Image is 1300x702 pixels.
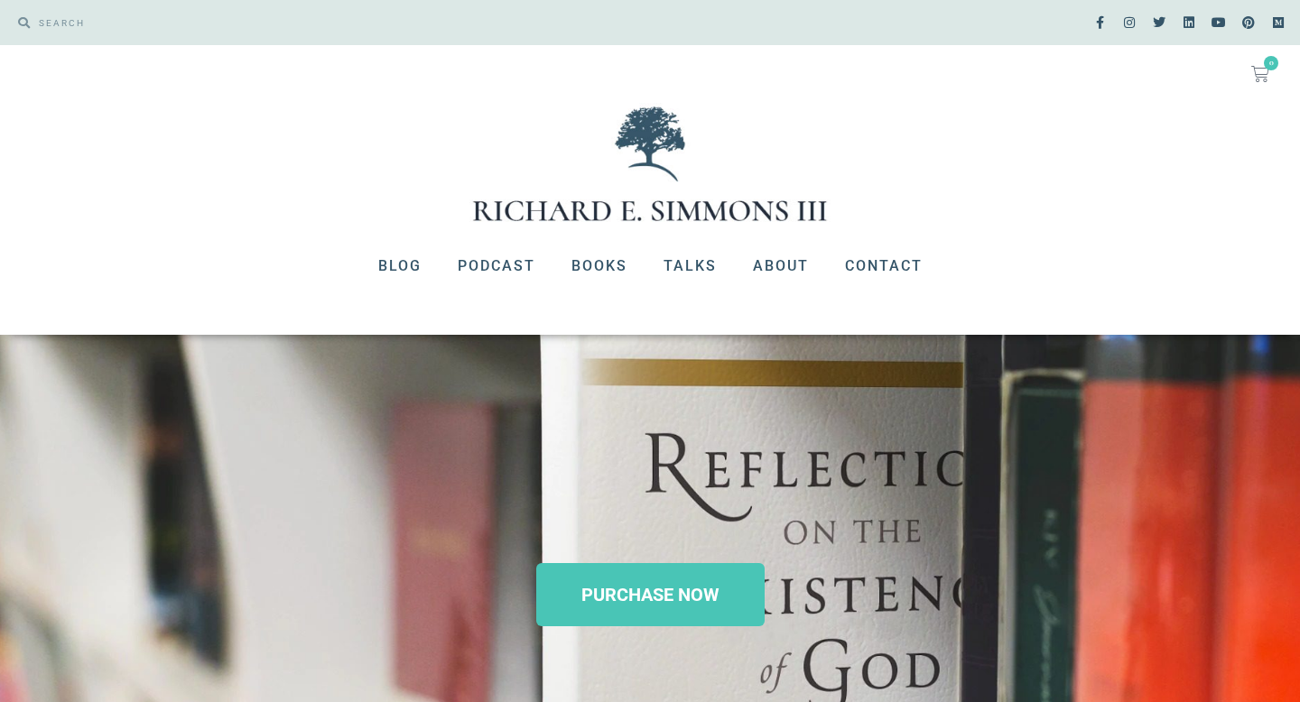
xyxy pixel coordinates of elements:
span: 0 [1264,56,1278,70]
span: PURCHASE NOW [581,586,720,604]
a: Podcast [440,243,553,290]
a: Books [553,243,645,290]
a: Contact [827,243,941,290]
a: Talks [645,243,735,290]
a: About [735,243,827,290]
a: PURCHASE NOW [536,563,765,626]
input: SEARCH [30,9,641,36]
a: Blog [360,243,440,290]
a: 0 [1230,54,1291,94]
